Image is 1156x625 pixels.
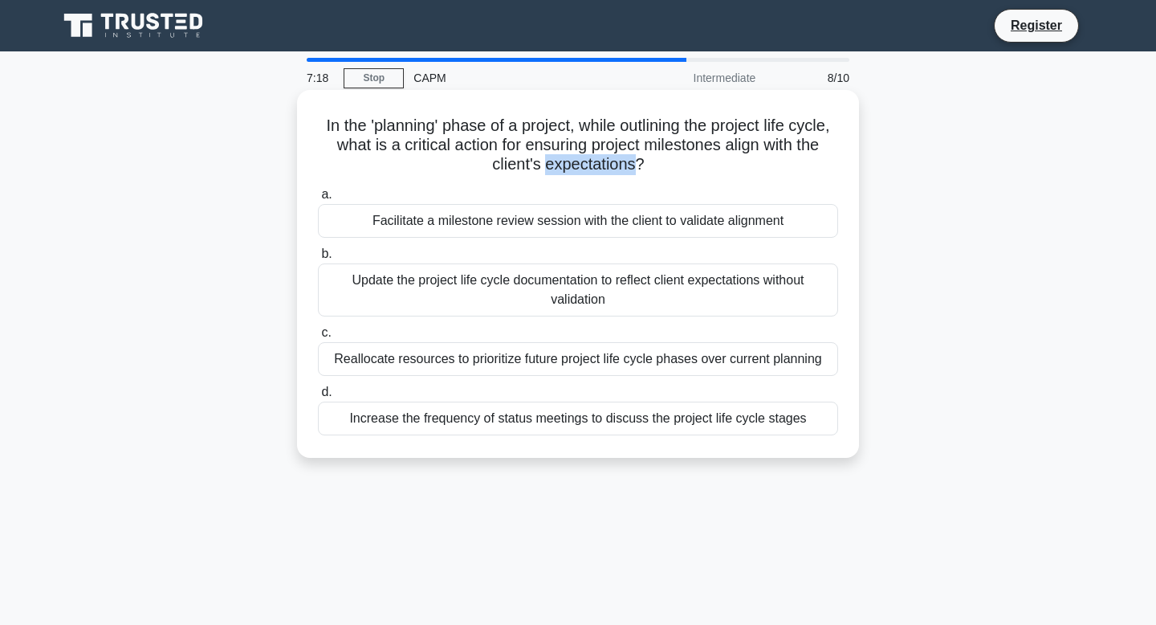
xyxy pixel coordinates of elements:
div: 8/10 [765,62,859,94]
span: b. [321,247,332,260]
h5: In the 'planning' phase of a project, while outlining the project life cycle, what is a critical ... [316,116,840,175]
a: Register [1001,15,1072,35]
div: Intermediate [625,62,765,94]
div: Reallocate resources to prioritize future project life cycle phases over current planning [318,342,838,376]
div: Facilitate a milestone review session with the client to validate alignment [318,204,838,238]
a: Stop [344,68,404,88]
div: 7:18 [297,62,344,94]
div: CAPM [404,62,625,94]
div: Update the project life cycle documentation to reflect client expectations without validation [318,263,838,317]
span: a. [321,187,332,201]
span: c. [321,325,331,339]
div: Increase the frequency of status meetings to discuss the project life cycle stages [318,402,838,435]
span: d. [321,385,332,398]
